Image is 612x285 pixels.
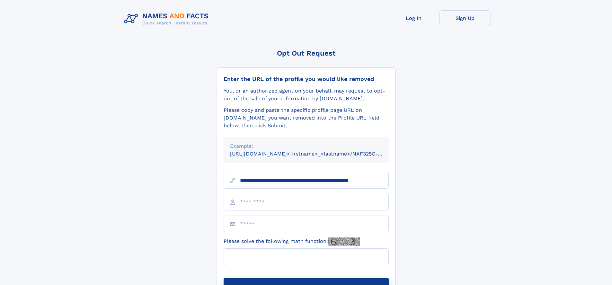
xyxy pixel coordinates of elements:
a: Log In [388,10,439,26]
div: Please copy and paste the specific profile page URL on [DOMAIN_NAME] you want removed into the Pr... [224,106,389,129]
div: You, or an authorized agent on your behalf, may request to opt-out of the sale of your informatio... [224,87,389,102]
small: [URL][DOMAIN_NAME]<firstname>_<lastname>/NAF325G-xxxxxxxx [230,151,401,157]
a: Sign Up [439,10,491,26]
div: Opt Out Request [217,49,395,57]
label: Please solve the following math function: [224,237,360,246]
div: Example: [230,142,382,150]
div: Enter the URL of the profile you would like removed [224,76,389,83]
img: Logo Names and Facts [121,10,214,28]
